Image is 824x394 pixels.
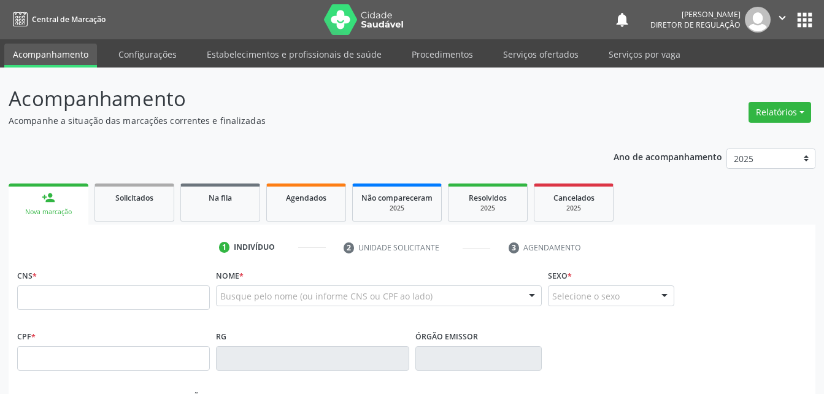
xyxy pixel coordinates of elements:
[115,193,153,203] span: Solicitados
[614,149,722,164] p: Ano de acompanhamento
[745,7,771,33] img: img
[216,266,244,285] label: Nome
[600,44,689,65] a: Serviços por vaga
[614,11,631,28] button: notifications
[548,266,572,285] label: Sexo
[552,290,620,303] span: Selecione o sexo
[495,44,587,65] a: Serviços ofertados
[286,193,326,203] span: Agendados
[553,193,595,203] span: Cancelados
[9,114,574,127] p: Acompanhe a situação das marcações correntes e finalizadas
[403,44,482,65] a: Procedimentos
[110,44,185,65] a: Configurações
[234,242,275,253] div: Indivíduo
[220,290,433,303] span: Busque pelo nome (ou informe CNS ou CPF ao lado)
[17,266,37,285] label: CNS
[469,193,507,203] span: Resolvidos
[32,14,106,25] span: Central de Marcação
[771,7,794,33] button: 
[198,44,390,65] a: Estabelecimentos e profissionais de saúde
[4,44,97,68] a: Acompanhamento
[457,204,518,213] div: 2025
[361,193,433,203] span: Não compareceram
[216,327,226,346] label: RG
[219,242,230,253] div: 1
[650,9,741,20] div: [PERSON_NAME]
[543,204,604,213] div: 2025
[17,327,36,346] label: CPF
[209,193,232,203] span: Na fila
[9,83,574,114] p: Acompanhamento
[9,9,106,29] a: Central de Marcação
[17,207,80,217] div: Nova marcação
[415,327,478,346] label: Órgão emissor
[749,102,811,123] button: Relatórios
[776,11,789,25] i: 
[42,191,55,204] div: person_add
[361,204,433,213] div: 2025
[794,9,815,31] button: apps
[650,20,741,30] span: Diretor de regulação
